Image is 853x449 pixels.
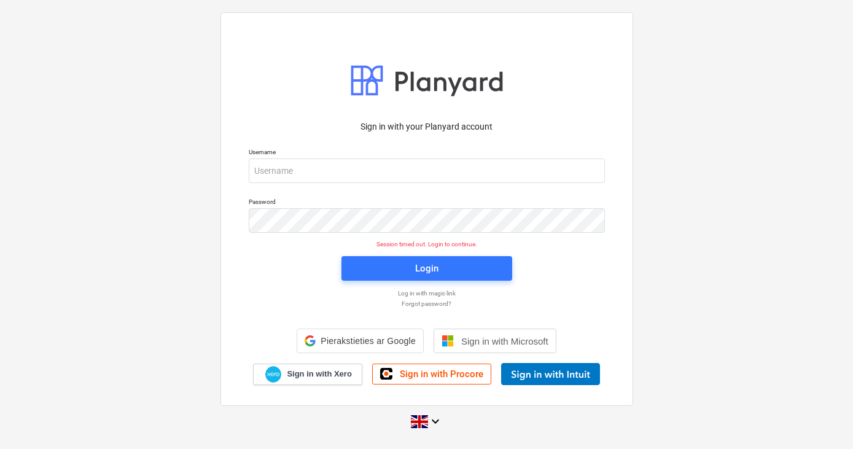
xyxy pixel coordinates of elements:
p: Username [249,148,605,158]
i: keyboard_arrow_down [428,414,443,429]
img: Microsoft logo [442,335,454,347]
a: Forgot password? [243,300,611,308]
span: Pierakstieties ar Google [321,336,416,346]
span: Sign in with Microsoft [461,336,548,346]
p: Password [249,198,605,208]
div: Pierakstieties ar Google [297,329,424,353]
p: Sign in with your Planyard account [249,120,605,133]
p: Session timed out. Login to continue. [241,240,612,248]
input: Username [249,158,605,183]
span: Sign in with Procore [400,369,483,380]
div: Login [415,260,438,276]
img: Xero logo [265,366,281,383]
a: Sign in with Xero [253,364,362,385]
a: Sign in with Procore [372,364,491,385]
button: Login [341,256,512,281]
a: Log in with magic link [243,289,611,297]
span: Sign in with Xero [287,369,351,380]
